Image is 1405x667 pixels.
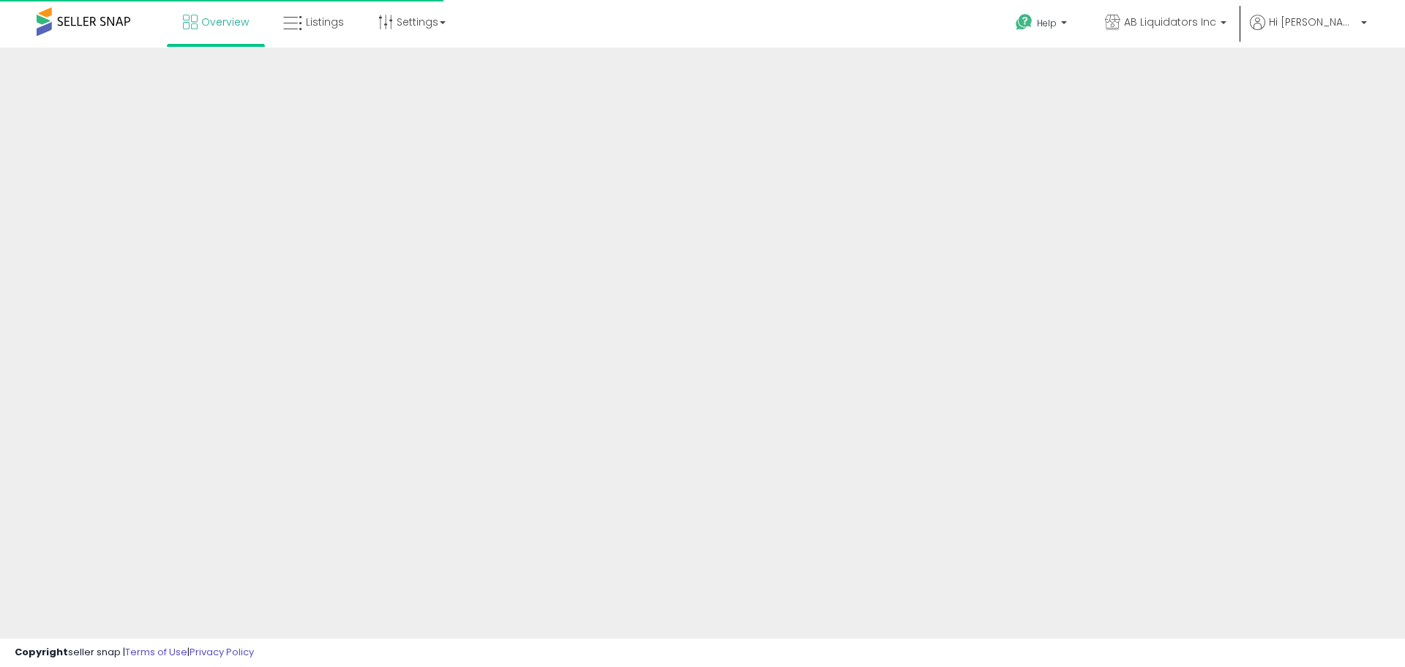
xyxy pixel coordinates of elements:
[190,645,254,659] a: Privacy Policy
[1250,15,1367,48] a: Hi [PERSON_NAME]
[1037,17,1057,29] span: Help
[1015,13,1033,31] i: Get Help
[1004,2,1082,48] a: Help
[15,646,254,660] div: seller snap | |
[201,15,249,29] span: Overview
[125,645,187,659] a: Terms of Use
[15,645,68,659] strong: Copyright
[1269,15,1357,29] span: Hi [PERSON_NAME]
[1124,15,1216,29] span: AB Liquidators Inc
[306,15,344,29] span: Listings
